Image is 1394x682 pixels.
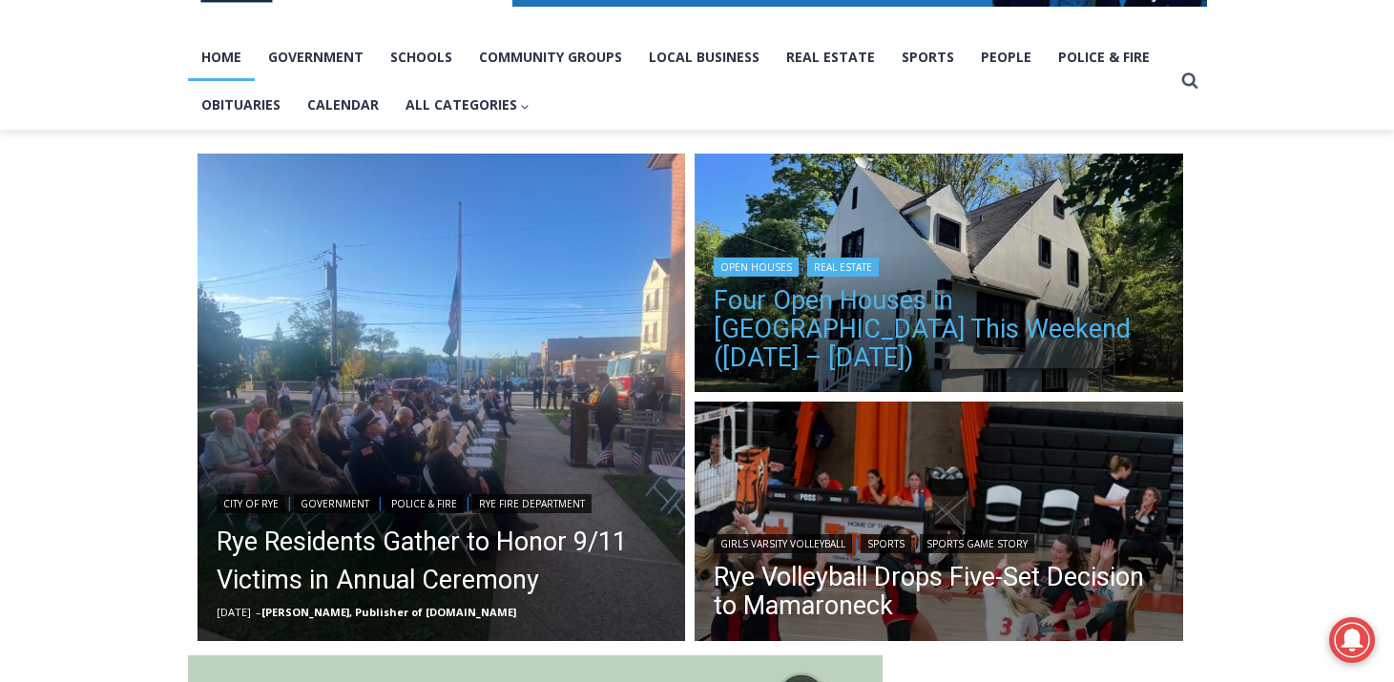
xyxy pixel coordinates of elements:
div: "[PERSON_NAME] and I covered the [DATE] Parade, which was a really eye opening experience as I ha... [482,1,902,185]
a: Open Houses [714,258,799,277]
a: Intern @ [DOMAIN_NAME] [459,185,925,238]
a: Rye Residents Gather to Honor 9/11 Victims in Annual Ceremony [217,523,667,599]
a: Sports [861,534,911,553]
a: Read More Rye Volleyball Drops Five-Set Decision to Mamaroneck [695,402,1183,646]
a: Open Tues. - Sun. [PHONE_NUMBER] [1,192,192,238]
div: / [214,161,218,180]
a: Police & Fire [385,494,464,513]
a: Government [255,33,377,81]
a: Read More Four Open Houses in Rye This Weekend (September 13 – 14) [695,154,1183,398]
a: [PERSON_NAME] Read Sanctuary Fall Fest: [DATE] [1,190,285,238]
img: 506 Midland Avenue, Rye [695,154,1183,398]
a: Home [188,33,255,81]
div: Live Music [200,56,256,156]
div: 6 [223,161,232,180]
button: View Search Form [1173,64,1207,98]
a: Rye Fire Department [472,494,592,513]
nav: Primary Navigation [188,33,1173,130]
a: Calendar [294,81,392,129]
span: Open Tues. - Sun. [PHONE_NUMBER] [6,196,187,269]
div: | [714,254,1164,277]
a: Sports [888,33,967,81]
a: [PERSON_NAME], Publisher of [DOMAIN_NAME] [261,605,516,619]
button: Child menu of All Categories [392,81,544,129]
div: | | | [217,490,667,513]
a: City of Rye [217,494,285,513]
a: Sports Game Story [920,534,1034,553]
a: Government [294,494,376,513]
a: Obituaries [188,81,294,129]
a: Real Estate [773,33,888,81]
a: Read More Rye Residents Gather to Honor 9/11 Victims in Annual Ceremony [198,154,686,642]
a: Schools [377,33,466,81]
a: Rye Volleyball Drops Five-Set Decision to Mamaroneck [714,563,1164,620]
a: Four Open Houses in [GEOGRAPHIC_DATA] This Weekend ([DATE] – [DATE]) [714,286,1164,372]
div: | | [714,530,1164,553]
a: Girls Varsity Volleyball [714,534,852,553]
a: Local Business [635,33,773,81]
a: Police & Fire [1045,33,1163,81]
img: (PHOTO: The Rye Volleyball team celebrates a point against the Mamaroneck Tigers on September 11,... [695,402,1183,646]
a: Community Groups [466,33,635,81]
img: (PHOTO: The City of Rye's annual September 11th Commemoration Ceremony on Thursday, September 11,... [198,154,686,642]
a: Real Estate [807,258,879,277]
h4: [PERSON_NAME] Read Sanctuary Fall Fest: [DATE] [15,192,254,236]
div: "the precise, almost orchestrated movements of cutting and assembling sushi and [PERSON_NAME] mak... [197,119,281,228]
span: – [256,605,261,619]
time: [DATE] [217,605,251,619]
div: 4 [200,161,209,180]
a: People [967,33,1045,81]
span: Intern @ [DOMAIN_NAME] [499,190,884,233]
